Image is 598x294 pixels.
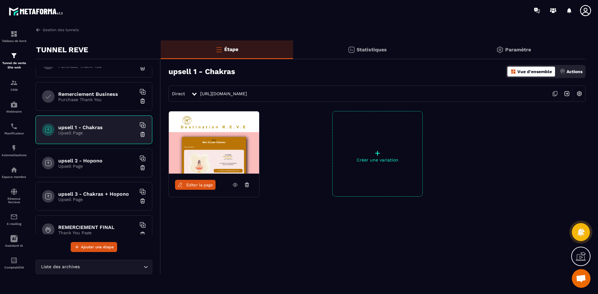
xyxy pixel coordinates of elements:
[200,91,247,96] a: [URL][DOMAIN_NAME]
[140,65,146,71] img: trash
[560,69,565,74] img: actions.d6e523a2.png
[2,175,26,179] p: Espace membre
[2,61,26,70] p: Tunnel de vente Site web
[567,69,582,74] p: Actions
[2,197,26,204] p: Réseaux Sociaux
[357,47,387,53] p: Statistiques
[333,157,422,162] p: Créer une variation
[58,158,136,164] h6: upsell 2 - Hopono
[2,47,26,74] a: formationformationTunnel de vente Site web
[2,96,26,118] a: automationsautomationsWebinaire
[10,101,18,108] img: automations
[186,183,213,187] span: Éditer la page
[10,144,18,152] img: automations
[505,47,531,53] p: Paramètre
[140,131,146,138] img: trash
[172,91,185,96] span: Direct
[2,88,26,91] p: CRM
[517,69,552,74] p: Vue d'ensemble
[215,46,223,53] img: bars-o.4a397970.svg
[169,111,259,174] img: image
[2,132,26,135] p: Planificateur
[333,149,422,157] p: +
[58,197,136,202] p: Upsell Page
[2,183,26,208] a: social-networksocial-networkRéseaux Sociaux
[58,224,136,230] h6: REMERCIEMENT FINAL
[2,140,26,161] a: automationsautomationsAutomatisations
[2,208,26,230] a: emailemailE-mailing
[58,164,136,169] p: Upsell Page
[10,123,18,130] img: scheduler
[81,264,142,270] input: Search for option
[58,124,136,130] h6: upsell 1 - Chakras
[71,242,117,252] button: Ajouter une étape
[168,67,235,76] h3: upsell 1 - Chakras
[140,231,146,237] img: trash
[10,257,18,264] img: accountant
[9,6,65,17] img: logo
[572,269,591,288] div: Ouvrir le chat
[10,166,18,174] img: automations
[2,26,26,47] a: formationformationTableau de bord
[36,27,41,33] img: arrow
[58,130,136,135] p: Upsell Page
[2,153,26,157] p: Automatisations
[140,165,146,171] img: trash
[2,110,26,113] p: Webinaire
[2,252,26,274] a: accountantaccountantComptabilité
[40,264,81,270] span: Liste des archives
[561,88,573,100] img: arrow-next.bcc2205e.svg
[2,230,26,252] a: Assistant IA
[510,69,516,74] img: dashboard-orange.40269519.svg
[10,52,18,59] img: formation
[2,74,26,96] a: formationformationCRM
[10,79,18,86] img: formation
[10,30,18,38] img: formation
[10,188,18,195] img: social-network
[10,213,18,221] img: email
[36,44,88,56] p: TUNNEL REVE
[224,46,238,52] p: Étape
[175,180,216,190] a: Éditer la page
[573,88,585,100] img: setting-w.858f3a88.svg
[2,39,26,43] p: Tableau de bord
[2,118,26,140] a: schedulerschedulerPlanificateur
[58,91,136,97] h6: Remerciement Business
[81,244,114,250] span: Ajouter une étape
[140,98,146,104] img: trash
[2,266,26,269] p: Comptabilité
[2,222,26,226] p: E-mailing
[36,27,79,33] a: Gestion des tunnels
[2,244,26,247] p: Assistant IA
[496,46,504,54] img: setting-gr.5f69749f.svg
[58,97,136,102] p: Purchase Thank You
[36,260,152,274] div: Search for option
[348,46,355,54] img: stats.20deebd0.svg
[58,191,136,197] h6: upsell 3 - Chakras + Hopono
[2,161,26,183] a: automationsautomationsEspace membre
[140,198,146,204] img: trash
[58,230,136,235] p: Thank You Page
